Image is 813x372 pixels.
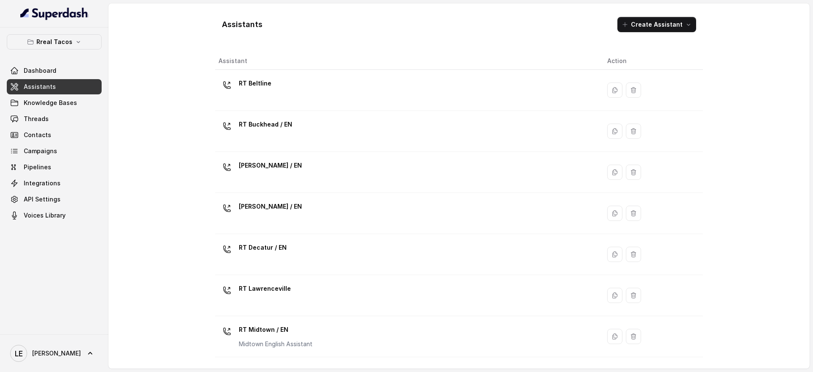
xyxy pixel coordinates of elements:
span: Dashboard [24,66,56,75]
span: Threads [24,115,49,123]
span: API Settings [24,195,61,204]
a: Integrations [7,176,102,191]
a: Dashboard [7,63,102,78]
span: Voices Library [24,211,66,220]
p: [PERSON_NAME] / EN [239,159,302,172]
button: Rreal Tacos [7,34,102,50]
button: Create Assistant [617,17,696,32]
a: Knowledge Bases [7,95,102,110]
p: RT Beltline [239,77,271,90]
span: Knowledge Bases [24,99,77,107]
img: light.svg [20,7,88,20]
span: Campaigns [24,147,57,155]
a: Threads [7,111,102,127]
a: API Settings [7,192,102,207]
span: Assistants [24,83,56,91]
th: Assistant [215,52,600,70]
p: RT Midtown / EN [239,323,312,336]
a: Assistants [7,79,102,94]
h1: Assistants [222,18,263,31]
p: RT Buckhead / EN [239,118,292,131]
span: [PERSON_NAME] [32,349,81,358]
p: RT Decatur / EN [239,241,287,254]
p: Rreal Tacos [36,37,72,47]
a: Contacts [7,127,102,143]
th: Action [600,52,703,70]
a: Pipelines [7,160,102,175]
a: Voices Library [7,208,102,223]
a: Campaigns [7,143,102,159]
span: Contacts [24,131,51,139]
p: Midtown English Assistant [239,340,312,348]
p: RT Lawrenceville [239,282,291,295]
span: Pipelines [24,163,51,171]
a: [PERSON_NAME] [7,342,102,365]
span: Integrations [24,179,61,187]
text: LE [15,349,23,358]
p: [PERSON_NAME] / EN [239,200,302,213]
